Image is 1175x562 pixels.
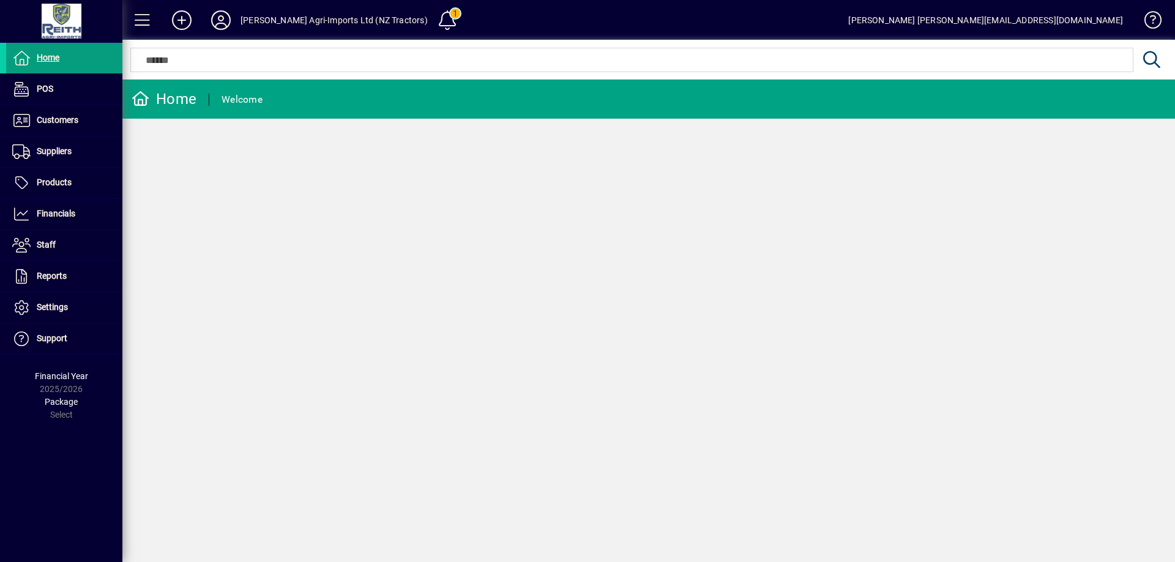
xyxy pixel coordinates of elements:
[6,136,122,167] a: Suppliers
[241,10,428,30] div: [PERSON_NAME] Agri-Imports Ltd (NZ Tractors)
[6,261,122,292] a: Reports
[6,324,122,354] a: Support
[201,9,241,31] button: Profile
[37,240,56,250] span: Staff
[37,177,72,187] span: Products
[6,168,122,198] a: Products
[6,105,122,136] a: Customers
[1135,2,1160,42] a: Knowledge Base
[37,333,67,343] span: Support
[6,74,122,105] a: POS
[6,230,122,261] a: Staff
[37,53,59,62] span: Home
[37,271,67,281] span: Reports
[162,9,201,31] button: Add
[6,292,122,323] a: Settings
[848,10,1123,30] div: [PERSON_NAME] [PERSON_NAME][EMAIL_ADDRESS][DOMAIN_NAME]
[6,199,122,229] a: Financials
[132,89,196,109] div: Home
[37,209,75,218] span: Financials
[222,90,263,109] div: Welcome
[45,397,78,407] span: Package
[37,115,78,125] span: Customers
[37,302,68,312] span: Settings
[37,146,72,156] span: Suppliers
[37,84,53,94] span: POS
[35,371,88,381] span: Financial Year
